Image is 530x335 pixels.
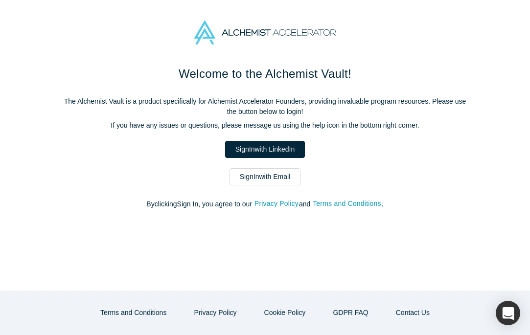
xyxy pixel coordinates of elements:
p: If you have any issues or questions, please message us using the help icon in the bottom right co... [60,120,471,131]
button: Terms and Conditions [312,198,382,209]
a: GDPR FAQ [323,304,378,321]
button: Privacy Policy [254,198,299,209]
a: SignInwith LinkedIn [225,141,305,158]
button: Privacy Policy [184,304,247,321]
button: Cookie Policy [254,304,316,321]
h1: Welcome to the Alchemist Vault! [60,65,471,83]
a: SignInwith Email [230,168,301,185]
button: Terms and Conditions [90,304,177,321]
p: The Alchemist Vault is a product specifically for Alchemist Accelerator Founders, providing inval... [60,96,471,117]
img: Alchemist Accelerator Logo [194,21,335,45]
a: Contact Us [386,304,440,321]
p: By clicking Sign In , you agree to our and . [60,199,471,209]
